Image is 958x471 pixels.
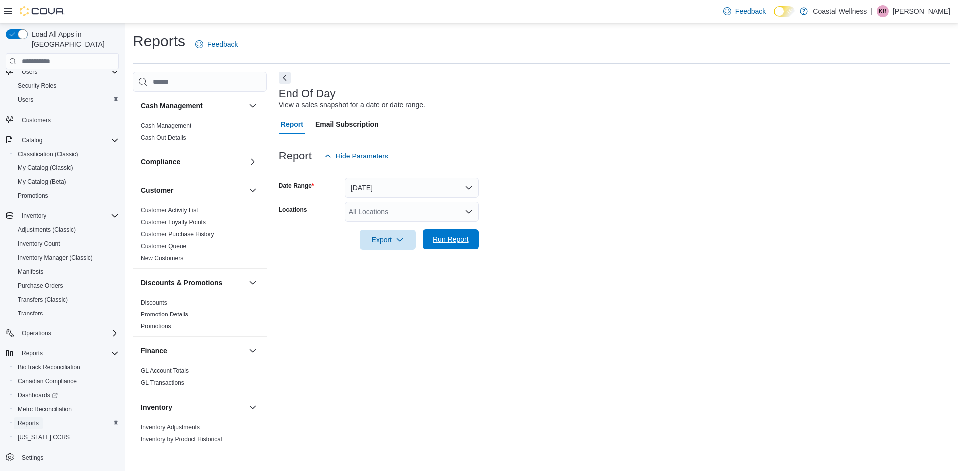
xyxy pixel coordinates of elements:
a: My Catalog (Beta) [14,176,70,188]
span: Classification (Classic) [14,148,119,160]
span: Adjustments (Classic) [14,224,119,236]
button: Inventory [2,209,123,223]
span: Customer Queue [141,242,186,250]
button: Adjustments (Classic) [10,223,123,237]
h3: Cash Management [141,101,203,111]
button: Open list of options [465,208,473,216]
span: Reports [18,419,39,427]
a: Inventory Adjustments [141,424,200,431]
button: Export [360,230,416,250]
button: Customer [141,185,245,195]
p: [PERSON_NAME] [893,5,950,17]
span: Canadian Compliance [14,375,119,387]
button: Catalog [18,134,46,146]
a: Customer Activity List [141,207,198,214]
button: [US_STATE] CCRS [10,430,123,444]
span: GL Account Totals [141,367,189,375]
span: Promotions [18,192,48,200]
span: Metrc Reconciliation [14,403,119,415]
a: Settings [18,452,47,464]
span: Inventory Count [18,240,60,248]
span: Users [14,94,119,106]
span: Hide Parameters [336,151,388,161]
span: Reports [22,349,43,357]
span: Operations [22,329,51,337]
span: Cash Management [141,122,191,130]
h3: Customer [141,185,173,195]
a: Cash Out Details [141,134,186,141]
span: Inventory by Product Historical [141,435,222,443]
button: Transfers (Classic) [10,293,123,307]
a: Customer Queue [141,243,186,250]
span: Customer Loyalty Points [141,218,206,226]
a: Feedback [191,34,241,54]
span: Settings [18,451,119,464]
span: Catalog [18,134,119,146]
button: Operations [18,327,55,339]
a: Reports [14,417,43,429]
span: Customers [18,114,119,126]
button: Inventory [141,402,245,412]
a: GL Transactions [141,379,184,386]
span: Report [281,114,303,134]
span: Promotion Details [141,311,188,318]
img: Cova [20,6,65,16]
p: | [871,5,873,17]
div: Discounts & Promotions [133,297,267,336]
span: My Catalog (Beta) [14,176,119,188]
span: Inventory Manager (Classic) [18,254,93,262]
a: Inventory by Product Historical [141,436,222,443]
a: Transfers [14,308,47,319]
button: Security Roles [10,79,123,93]
a: Adjustments (Classic) [14,224,80,236]
button: Inventory [18,210,50,222]
button: [DATE] [345,178,479,198]
h3: Report [279,150,312,162]
span: Transfers (Classic) [14,294,119,306]
input: Dark Mode [774,6,795,17]
button: Metrc Reconciliation [10,402,123,416]
button: Reports [18,347,47,359]
button: Users [2,65,123,79]
span: Customer Purchase History [141,230,214,238]
a: Manifests [14,266,47,278]
span: Promotions [14,190,119,202]
span: Load All Apps in [GEOGRAPHIC_DATA] [28,29,119,49]
span: Users [22,68,37,76]
a: New Customers [141,255,183,262]
span: My Catalog (Classic) [14,162,119,174]
button: My Catalog (Classic) [10,161,123,175]
span: Canadian Compliance [18,377,77,385]
a: Inventory Manager (Classic) [14,252,97,264]
button: Inventory [247,401,259,413]
a: Classification (Classic) [14,148,82,160]
button: Inventory Manager (Classic) [10,251,123,265]
span: Adjustments (Classic) [18,226,76,234]
button: Hide Parameters [320,146,392,166]
a: Security Roles [14,80,60,92]
span: Security Roles [18,82,56,90]
a: Canadian Compliance [14,375,81,387]
span: Users [18,66,119,78]
div: View a sales snapshot for a date or date range. [279,100,425,110]
span: Inventory [18,210,119,222]
button: Discounts & Promotions [247,277,259,289]
button: Run Report [423,229,479,249]
button: Customer [247,184,259,196]
button: My Catalog (Beta) [10,175,123,189]
span: Run Report [433,234,469,244]
span: Dashboards [14,389,119,401]
h1: Reports [133,31,185,51]
a: Promotion Details [141,311,188,318]
h3: Inventory [141,402,172,412]
span: My Catalog (Classic) [18,164,73,172]
a: Users [14,94,37,106]
button: Inventory Count [10,237,123,251]
div: Cash Management [133,120,267,148]
span: Export [366,230,410,250]
button: Next [279,72,291,84]
button: Finance [141,346,245,356]
span: Reports [18,347,119,359]
span: Users [18,96,33,104]
a: Metrc Reconciliation [14,403,76,415]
